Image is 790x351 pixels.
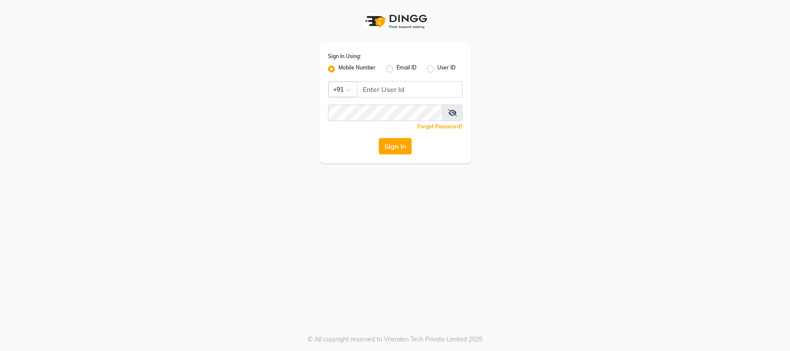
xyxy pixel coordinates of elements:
[417,123,462,130] a: Forgot Password?
[437,64,456,74] label: User ID
[379,138,412,154] button: Sign In
[328,105,443,121] input: Username
[338,64,376,74] label: Mobile Number
[397,64,416,74] label: Email ID
[357,81,462,98] input: Username
[328,52,361,60] label: Sign In Using:
[361,9,430,34] img: logo1.svg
